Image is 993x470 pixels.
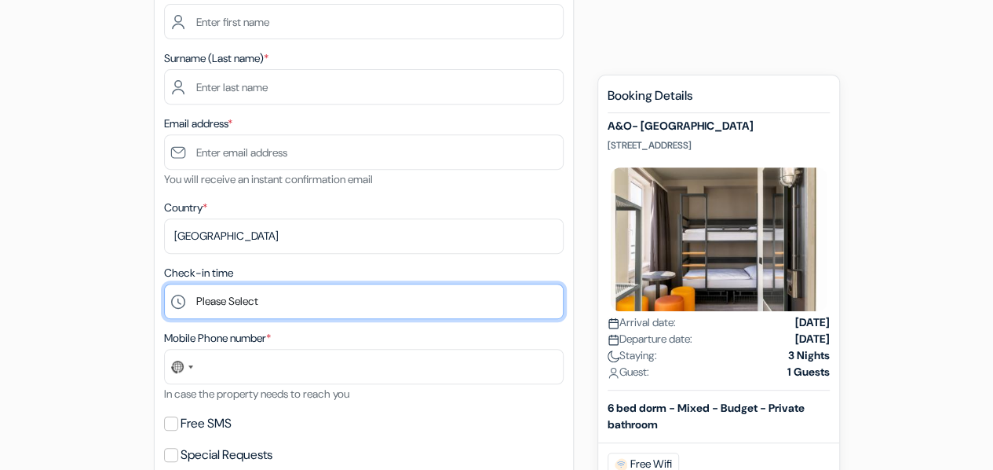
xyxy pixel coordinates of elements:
[608,139,830,152] p: [STREET_ADDRESS]
[165,350,201,384] button: Select country
[608,119,830,133] h5: A&O- [GEOGRAPHIC_DATA]
[608,367,619,379] img: user_icon.svg
[795,331,830,347] strong: [DATE]
[164,387,349,401] small: In case the property needs to reach you
[164,69,564,105] input: Enter last name
[608,88,830,113] h5: Booking Details
[164,172,373,186] small: You will receive an instant confirmation email
[164,330,271,347] label: Mobile Phone number
[608,334,619,346] img: calendar.svg
[608,401,805,431] b: 6 bed dorm - Mixed - Budget - Private bathroom
[181,444,272,466] label: Special Requests
[608,364,649,380] span: Guest:
[164,116,232,132] label: Email address
[788,347,830,364] strong: 3 Nights
[164,4,564,39] input: Enter first name
[164,200,207,216] label: Country
[164,265,233,281] label: Check-in time
[608,318,619,329] img: calendar.svg
[181,413,232,435] label: Free SMS
[608,331,692,347] span: Departure date:
[608,314,676,331] span: Arrival date:
[787,364,830,380] strong: 1 Guests
[608,351,619,362] img: moon.svg
[608,347,657,364] span: Staying:
[164,50,268,67] label: Surname (Last name)
[795,314,830,331] strong: [DATE]
[164,134,564,170] input: Enter email address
